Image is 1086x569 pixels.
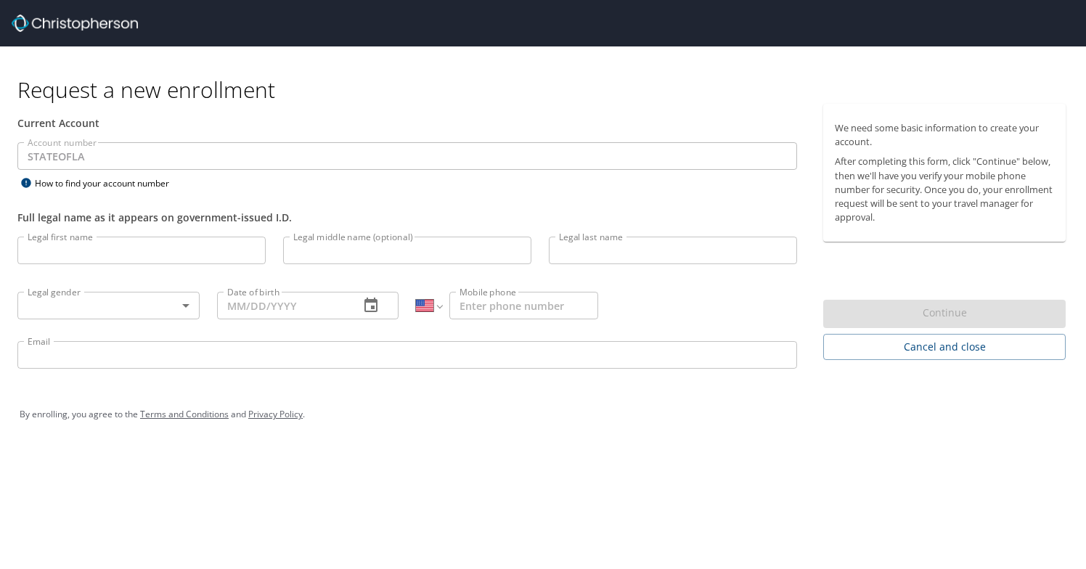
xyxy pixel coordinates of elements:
div: How to find your account number [17,174,199,192]
span: Cancel and close [835,338,1054,356]
h1: Request a new enrollment [17,75,1077,104]
div: By enrolling, you agree to the and . [20,396,1066,433]
div: Full legal name as it appears on government-issued I.D. [17,210,797,225]
div: Current Account [17,115,797,131]
a: Terms and Conditions [140,408,229,420]
img: cbt logo [12,15,138,32]
div: ​ [17,292,200,319]
button: Cancel and close [823,334,1066,361]
input: MM/DD/YYYY [217,292,348,319]
a: Privacy Policy [248,408,303,420]
p: After completing this form, click "Continue" below, then we'll have you verify your mobile phone ... [835,155,1054,224]
input: Enter phone number [449,292,598,319]
p: We need some basic information to create your account. [835,121,1054,149]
